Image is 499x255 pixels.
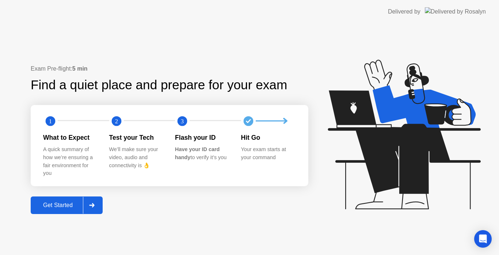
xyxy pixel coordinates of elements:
div: Test your Tech [109,133,164,142]
div: to verify it’s you [175,146,229,161]
button: Get Started [31,196,103,214]
img: Delivered by Rosalyn [425,7,486,16]
div: Flash your ID [175,133,229,142]
text: 1 [49,118,52,125]
div: Exam Pre-flight: [31,64,308,73]
text: 2 [115,118,118,125]
div: Your exam starts at your command [241,146,296,161]
div: Open Intercom Messenger [474,230,492,248]
div: We’ll make sure your video, audio and connectivity is 👌 [109,146,164,169]
div: Get Started [33,202,83,209]
div: Delivered by [388,7,420,16]
text: 3 [181,118,184,125]
div: Hit Go [241,133,296,142]
b: 5 min [72,65,88,72]
div: What to Expect [43,133,98,142]
div: A quick summary of how we’re ensuring a fair environment for you [43,146,98,177]
div: Find a quiet place and prepare for your exam [31,75,288,95]
b: Have your ID card handy [175,146,220,160]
